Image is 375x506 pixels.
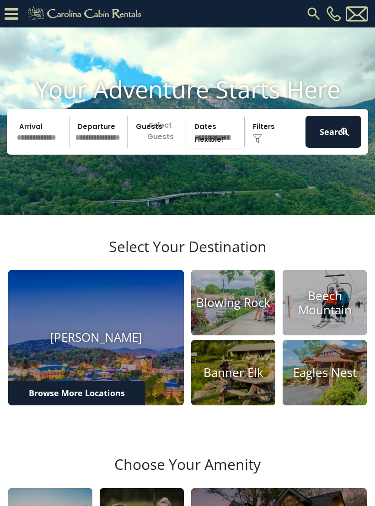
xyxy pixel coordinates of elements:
[8,331,184,345] h4: [PERSON_NAME]
[7,75,368,103] h1: Your Adventure Starts Here
[8,270,184,405] a: [PERSON_NAME]
[191,270,275,335] a: Blowing Rock
[283,289,367,317] h4: Beech Mountain
[191,340,275,405] a: Banner Elk
[7,456,368,488] h3: Choose Your Amenity
[7,238,368,270] h3: Select Your Destination
[283,366,367,380] h4: Eagles Nest
[283,270,367,335] a: Beech Mountain
[23,5,149,23] img: Khaki-logo.png
[305,116,361,148] button: Search
[324,6,343,22] a: [PHONE_NUMBER]
[339,126,351,138] img: search-regular-white.png
[8,381,145,405] a: Browse More Locations
[130,116,186,148] p: Select Guests
[253,134,262,143] img: filter--v1.png
[191,366,275,380] h4: Banner Elk
[283,340,367,405] a: Eagles Nest
[191,296,275,310] h4: Blowing Rock
[305,5,322,22] img: search-regular.svg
